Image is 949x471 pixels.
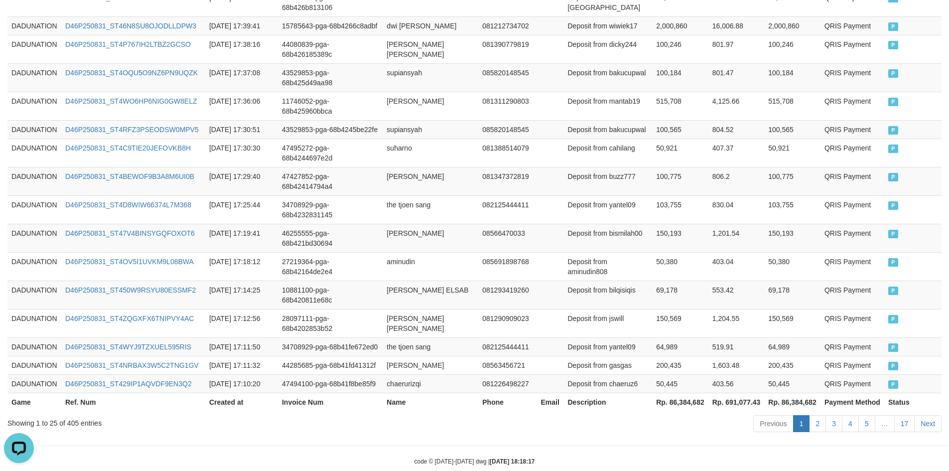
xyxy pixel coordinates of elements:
th: Status [884,393,942,411]
td: 100,246 [764,35,820,63]
td: [DATE] 17:39:41 [205,16,278,35]
td: 801.97 [708,35,765,63]
th: Created at [205,393,278,411]
a: D46P250831_ST4NRBAX3W5C2TNG1GV [65,361,199,369]
td: QRIS Payment [820,309,884,337]
td: the tjoen sang [383,337,478,356]
td: 1,201.54 [708,224,765,252]
a: 1 [793,415,810,432]
td: Deposit from chaeruz6 [563,374,652,393]
td: Deposit from yantel09 [563,337,652,356]
td: 804.52 [708,120,765,139]
td: 100,565 [652,120,708,139]
td: 085691898768 [478,252,537,281]
td: 403.04 [708,252,765,281]
td: 28097111-pga-68b4202853b52 [278,309,383,337]
a: 4 [842,415,859,432]
td: 1,204.55 [708,309,765,337]
td: DADUNATION [7,16,61,35]
a: D46P250831_ST4RFZ3PSEODSW0MPV5 [65,126,199,134]
span: PAID [888,173,898,181]
td: DADUNATION [7,92,61,120]
span: PAID [888,258,898,267]
td: supiansyah [383,63,478,92]
td: 46255555-pga-68b421bd30694 [278,224,383,252]
td: DADUNATION [7,309,61,337]
td: 200,435 [764,356,820,374]
td: 43529853-pga-68b425d49aa98 [278,63,383,92]
td: 806.2 [708,167,765,195]
td: [PERSON_NAME] [383,224,478,252]
td: [DATE] 17:14:25 [205,281,278,309]
span: PAID [888,41,898,49]
a: D46P250831_ST47V4BINSYGQFOXOT6 [65,229,195,237]
td: DADUNATION [7,224,61,252]
a: D46P250831_ST4OQU5O9NZ6PN9UQZK [65,69,198,77]
td: suharno [383,139,478,167]
td: 150,569 [652,309,708,337]
td: 2,000,860 [652,16,708,35]
td: 4,125.66 [708,92,765,120]
a: Next [914,415,942,432]
a: 5 [858,415,875,432]
td: 50,445 [652,374,708,393]
span: PAID [888,98,898,106]
td: 519.91 [708,337,765,356]
span: PAID [888,201,898,210]
td: Deposit from mantab19 [563,92,652,120]
td: Deposit from bakucupwal [563,120,652,139]
td: [DATE] 17:38:16 [205,35,278,63]
td: 47494100-pga-68b41f8be85f9 [278,374,383,393]
td: 15785643-pga-68b4266c8adbf [278,16,383,35]
td: 50,921 [652,139,708,167]
span: PAID [888,145,898,153]
td: 50,380 [764,252,820,281]
span: PAID [888,343,898,352]
td: 081311290803 [478,92,537,120]
th: Rp. 86,384,682 [652,393,708,411]
td: 44285685-pga-68b41fd41312f [278,356,383,374]
td: supiansyah [383,120,478,139]
td: [DATE] 17:12:56 [205,309,278,337]
span: PAID [888,380,898,389]
td: [DATE] 17:10:20 [205,374,278,393]
td: 1,603.48 [708,356,765,374]
td: 830.04 [708,195,765,224]
td: 515,708 [764,92,820,120]
td: 081388514079 [478,139,537,167]
td: 69,178 [652,281,708,309]
a: D46P250831_ST4P767IH2LTBZ2GCSO [65,40,191,48]
td: [PERSON_NAME] [PERSON_NAME] [383,35,478,63]
td: 085820148545 [478,120,537,139]
td: Deposit from wiwiek17 [563,16,652,35]
td: the tjoen sang [383,195,478,224]
td: Deposit from jswill [563,309,652,337]
th: Rp. 691,077.43 [708,393,765,411]
td: DADUNATION [7,281,61,309]
td: 103,755 [764,195,820,224]
a: D46P250831_ST4D8WIW66374L7M368 [65,201,191,209]
td: QRIS Payment [820,337,884,356]
th: Phone [478,393,537,411]
span: PAID [888,315,898,323]
a: D46P250831_ST429IP1AQVDF9EN3Q2 [65,380,192,388]
td: QRIS Payment [820,120,884,139]
td: [DATE] 17:29:40 [205,167,278,195]
th: Email [537,393,564,411]
td: Deposit from yantel09 [563,195,652,224]
td: 081212734702 [478,16,537,35]
td: QRIS Payment [820,167,884,195]
td: 08563456721 [478,356,537,374]
td: 515,708 [652,92,708,120]
td: [DATE] 17:11:50 [205,337,278,356]
td: chaerurizqi [383,374,478,393]
td: Deposit from bakucupwal [563,63,652,92]
td: 34708929-pga-68b4232831145 [278,195,383,224]
td: 27219364-pga-68b42164de2e4 [278,252,383,281]
td: 081390779819 [478,35,537,63]
td: 50,445 [764,374,820,393]
td: 553.42 [708,281,765,309]
th: Game [7,393,61,411]
td: QRIS Payment [820,374,884,393]
td: 43529853-pga-68b4245be22fe [278,120,383,139]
